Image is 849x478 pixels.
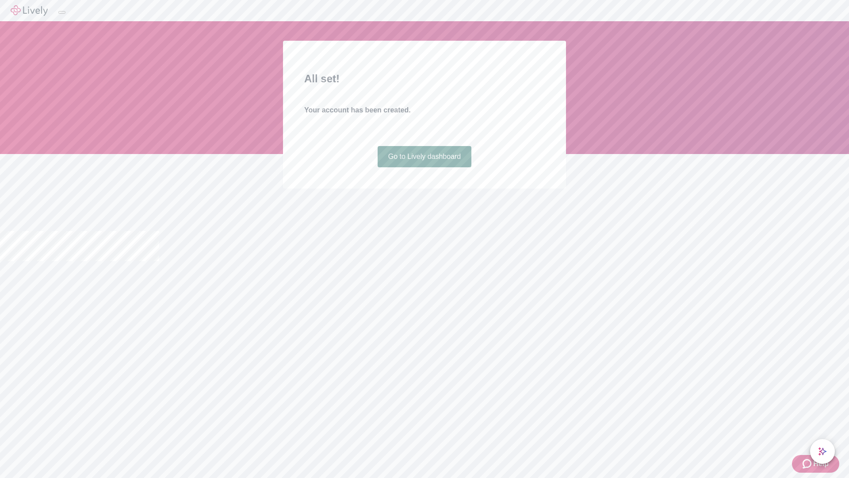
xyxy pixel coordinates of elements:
[818,447,827,456] svg: Lively AI Assistant
[304,71,545,87] h2: All set!
[792,455,839,473] button: Zendesk support iconHelp
[378,146,472,167] a: Go to Lively dashboard
[11,5,48,16] img: Lively
[304,105,545,116] h4: Your account has been created.
[810,439,835,464] button: chat
[813,459,829,469] span: Help
[58,11,65,14] button: Log out
[803,459,813,469] svg: Zendesk support icon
